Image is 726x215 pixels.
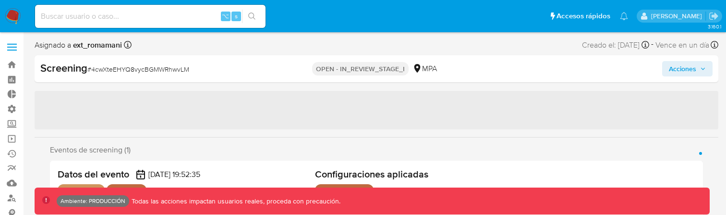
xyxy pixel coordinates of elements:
p: OPEN - IN_REVIEW_STAGE_I [312,62,409,76]
button: search-icon [242,10,262,23]
a: Salir [709,11,719,21]
span: - [651,38,653,51]
p: Ambiente: PRODUCCIÓN [60,199,125,203]
span: Vence en un día [655,40,709,51]
span: Accesos rápidos [557,11,610,21]
span: ‌ [35,91,718,129]
span: Acciones [669,61,696,76]
span: # 4cwXteEHYQ8vycBGMWRhwvLM [87,64,189,74]
span: Asignado a [35,40,122,51]
span: ⌥ [222,12,229,21]
p: Todas las acciones impactan usuarios reales, proceda con precaución. [129,197,340,206]
div: Creado el: [DATE] [582,38,649,51]
b: Screening [40,60,87,76]
input: Buscar usuario o caso... [35,10,266,23]
div: MPA [412,63,437,74]
span: s [235,12,238,21]
b: ext_romamani [71,39,122,51]
a: Notificaciones [620,12,628,20]
button: Acciones [662,61,713,76]
p: ramiro.carbonell@mercadolibre.com.co [651,12,705,21]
